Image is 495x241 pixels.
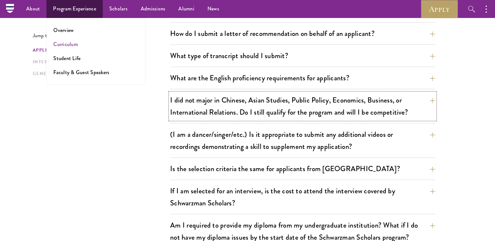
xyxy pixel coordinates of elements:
[53,40,78,48] a: Curriculum
[170,161,435,176] button: Is the selection criteria the same for applicants from [GEOGRAPHIC_DATA]?
[33,47,166,54] a: Application & Requirements
[53,26,74,34] a: Overview
[170,184,435,210] button: If I am selected for an interview, is the cost to attend the interview covered by Schwarzman Scho...
[170,93,435,120] button: I did not major in Chinese, Asian Studies, Public Policy, Economics, Business, or International R...
[170,26,435,41] button: How do I submit a letter of recommendation on behalf of an applicant?
[170,71,435,85] button: What are the English proficiency requirements for applicants?
[53,55,80,62] a: Student Life
[170,127,435,154] button: (I am a dancer/singer/etc.) Is it appropriate to submit any additional videos or recordings demon...
[170,48,435,63] button: What type of transcript should I submit?
[53,69,109,76] a: Faculty & Guest Speakers
[33,58,166,65] a: Interview Process
[33,33,170,39] p: Jump to category:
[33,70,166,77] a: General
